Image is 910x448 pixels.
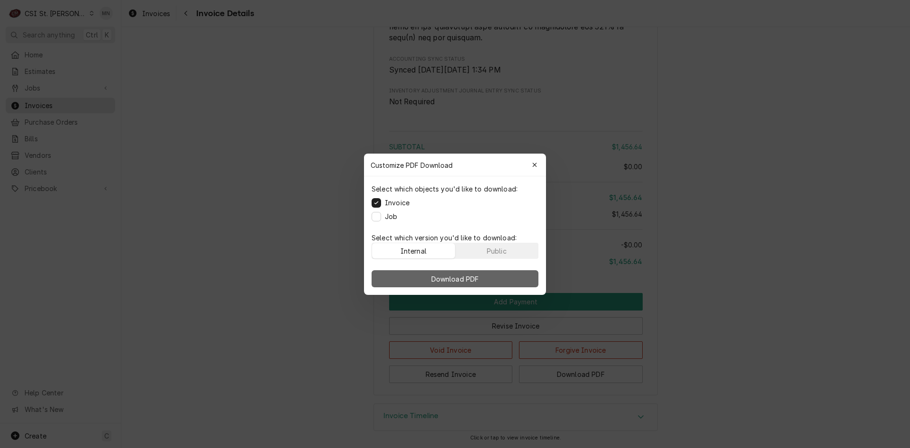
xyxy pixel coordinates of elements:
label: Invoice [385,198,409,208]
div: Public [487,246,507,256]
span: Download PDF [429,274,481,283]
label: Job [385,211,397,221]
button: Download PDF [372,270,538,287]
div: Customize PDF Download [364,154,546,176]
div: Internal [400,246,427,256]
p: Select which version you'd like to download: [372,233,538,243]
p: Select which objects you'd like to download: [372,184,518,194]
